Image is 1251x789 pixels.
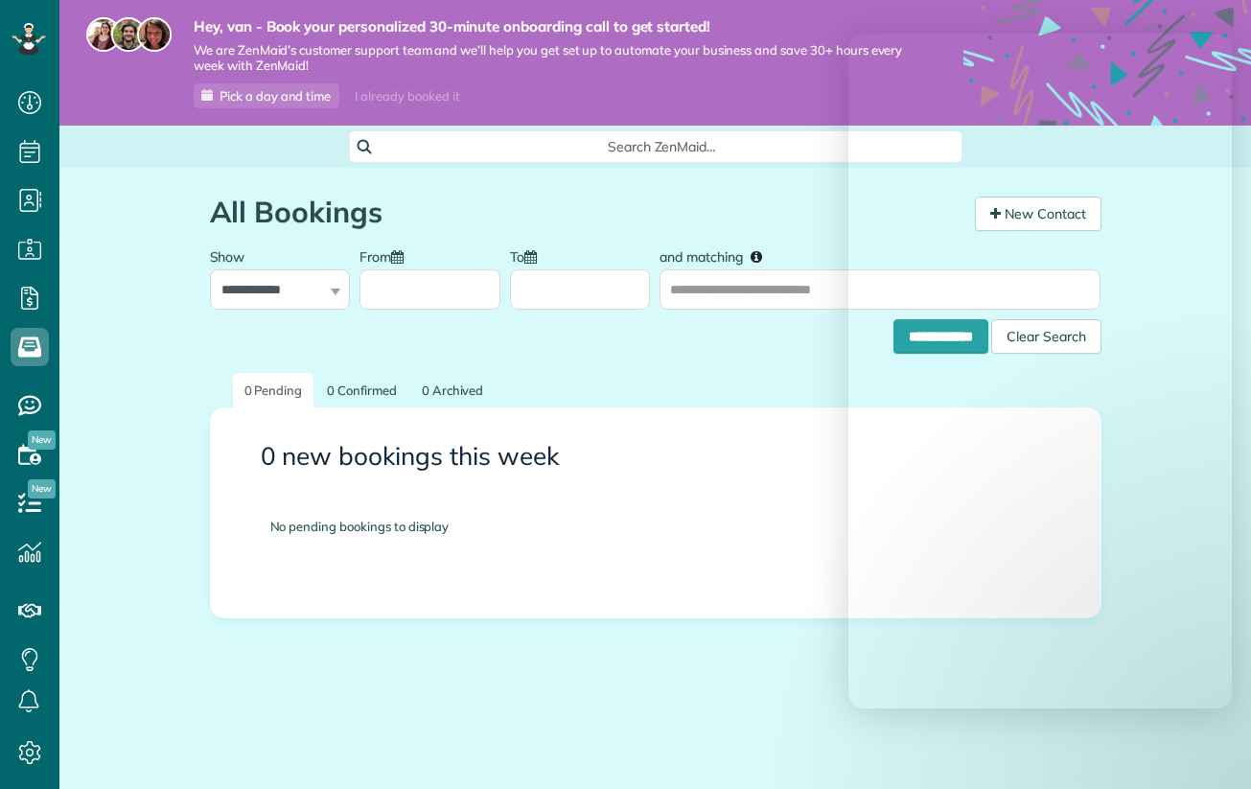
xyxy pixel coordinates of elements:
[1186,724,1232,770] iframe: To enrich screen reader interactions, please activate Accessibility in Grammarly extension settings
[194,17,906,36] strong: Hey, van - Book your personalized 30-minute onboarding call to get started!
[210,197,961,228] h1: All Bookings
[660,238,776,273] label: and matching
[194,42,906,75] span: We are ZenMaid’s customer support team and we’ll help you get set up to automate your business an...
[111,17,146,52] img: jorge-587dff0eeaa6aab1f244e6dc62b8924c3b6ad411094392a53c71c6c4a576187d.jpg
[848,34,1232,708] iframe: To enrich screen reader interactions, please activate Accessibility in Grammarly extension settings
[261,443,1051,471] h3: 0 new bookings this week
[137,17,172,52] img: michelle-19f622bdf1676172e81f8f8fba1fb50e276960ebfe0243fe18214015130c80e4.jpg
[242,489,1070,565] div: No pending bookings to display
[220,88,331,104] span: Pick a day and time
[28,479,56,499] span: New
[510,238,546,273] label: To
[410,373,496,408] a: 0 Archived
[343,84,471,108] div: I already booked it
[86,17,121,52] img: maria-72a9807cf96188c08ef61303f053569d2e2a8a1cde33d635c8a3ac13582a053d.jpg
[28,430,56,450] span: New
[194,83,339,108] a: Pick a day and time
[359,238,413,273] label: From
[315,373,408,408] a: 0 Confirmed
[233,373,314,408] a: 0 Pending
